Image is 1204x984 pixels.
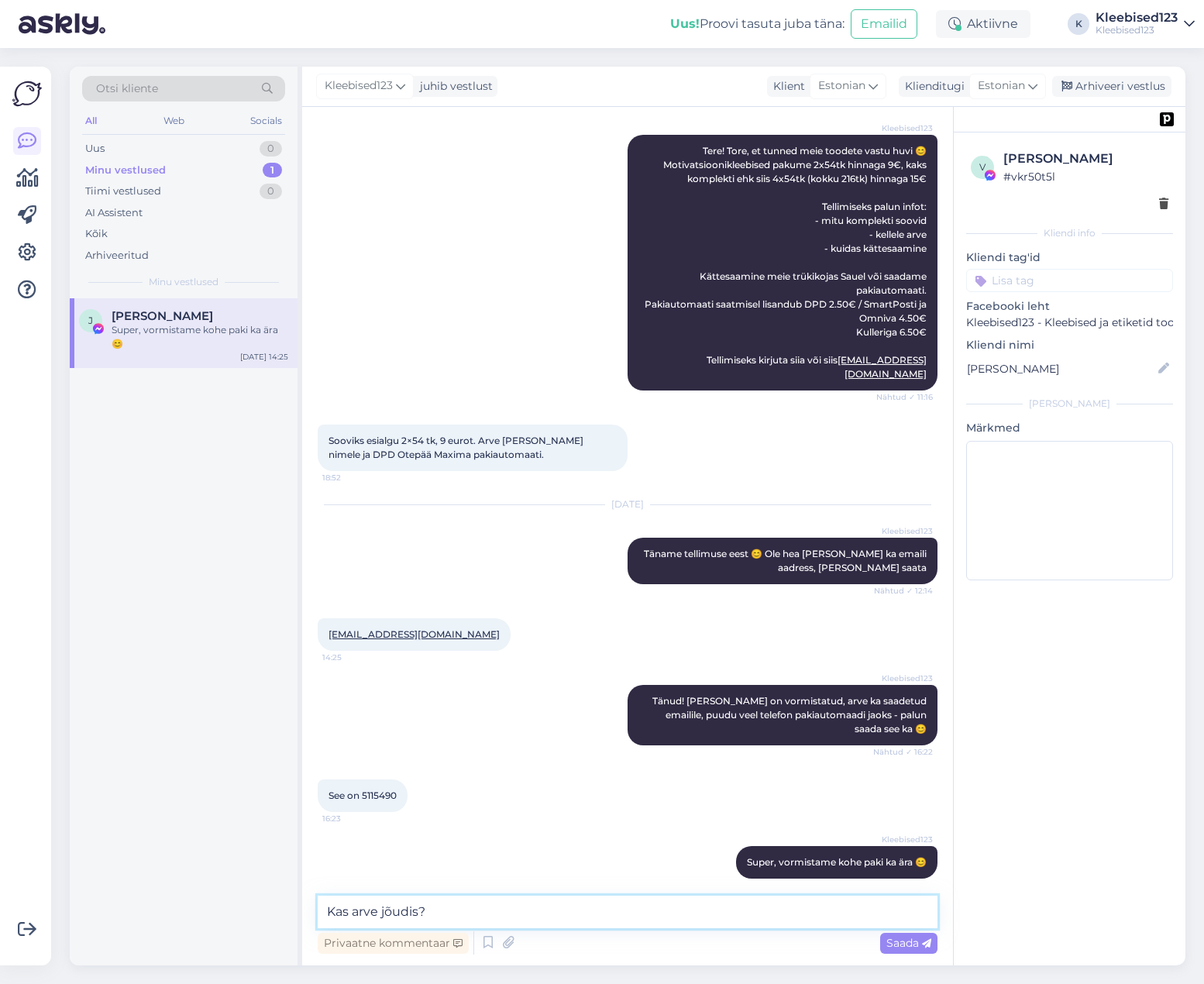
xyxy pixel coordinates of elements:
[1096,12,1178,24] div: Kleebised123
[886,936,931,950] span: Saada
[329,435,586,460] span: Sooviks esialgu 2×54 tk, 9 eurot. Arve [PERSON_NAME] nimele ja DPD Otepää Maxima pakiautomaati.
[966,249,1173,266] p: Kliendi tag'id
[967,360,1155,377] input: Lisa nimi
[966,298,1173,315] p: Facebooki leht
[1052,76,1171,97] div: Arhiveeri vestlus
[112,309,213,323] span: Jaanika Kuusik
[652,695,929,735] span: Tänud! [PERSON_NAME] on vormistatud, arve ka saadetud emailile, puudu veel telefon pakiautomaadi ...
[851,9,917,39] button: Emailid
[318,896,937,928] textarea: Kas arve jõudis?
[1160,112,1174,126] img: pd
[318,497,937,511] div: [DATE]
[322,472,380,483] span: 18:52
[966,269,1173,292] input: Lisa tag
[329,790,397,801] span: See on 5115490
[1003,150,1168,168] div: [PERSON_NAME]
[12,79,42,108] img: Askly Logo
[1096,24,1178,36] div: Kleebised123
[263,163,282,178] div: 1
[966,420,1173,436] p: Märkmed
[875,525,933,537] span: Kleebised123
[670,15,845,33] div: Proovi tasuta juba täna:
[1068,13,1089,35] div: K
[670,16,700,31] b: Uus!
[149,275,218,289] span: Minu vestlused
[966,315,1173,331] p: Kleebised123 - Kleebised ja etiketid toodetele ning kleebised autodele.
[322,652,380,663] span: 14:25
[247,111,285,131] div: Socials
[818,77,865,95] span: Estonian
[85,226,108,242] div: Kõik
[85,184,161,199] div: Tiimi vestlused
[325,77,393,95] span: Kleebised123
[875,122,933,134] span: Kleebised123
[747,856,927,868] span: Super, vormistame kohe paki ka ära 😊
[767,78,805,95] div: Klient
[966,337,1173,353] p: Kliendi nimi
[875,673,933,684] span: Kleebised123
[1003,168,1168,185] div: # vkr50t5l
[96,81,158,97] span: Otsi kliente
[966,397,1173,411] div: [PERSON_NAME]
[329,628,500,640] a: [EMAIL_ADDRESS][DOMAIN_NAME]
[936,10,1030,38] div: Aktiivne
[85,248,149,263] div: Arhiveeritud
[645,145,929,380] span: Tere! Tore, et tunned meie toodete vastu huvi 😊 Motivatsioonikleebised pakume 2x54tk hinnaga 9€, ...
[160,111,187,131] div: Web
[875,879,933,891] span: 16:23
[978,77,1025,95] span: Estonian
[322,813,380,824] span: 16:23
[1096,12,1195,36] a: Kleebised123Kleebised123
[85,205,143,221] div: AI Assistent
[318,933,469,954] div: Privaatne kommentaar
[838,354,927,380] a: [EMAIL_ADDRESS][DOMAIN_NAME]
[875,391,933,403] span: Nähtud ✓ 11:16
[85,141,105,157] div: Uus
[873,746,933,758] span: Nähtud ✓ 16:22
[414,78,493,95] div: juhib vestlust
[966,226,1173,240] div: Kliendi info
[899,78,965,95] div: Klienditugi
[88,315,93,326] span: J
[112,323,288,351] div: Super, vormistame kohe paki ka ära 😊
[85,163,166,178] div: Minu vestlused
[82,111,100,131] div: All
[260,141,282,157] div: 0
[875,834,933,845] span: Kleebised123
[240,351,288,363] div: [DATE] 14:25
[979,161,986,173] span: v
[874,585,933,597] span: Nähtud ✓ 12:14
[644,548,929,573] span: Täname tellimuse eest 😊 Ole hea [PERSON_NAME] ka emaili aadress, [PERSON_NAME] saata
[260,184,282,199] div: 0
